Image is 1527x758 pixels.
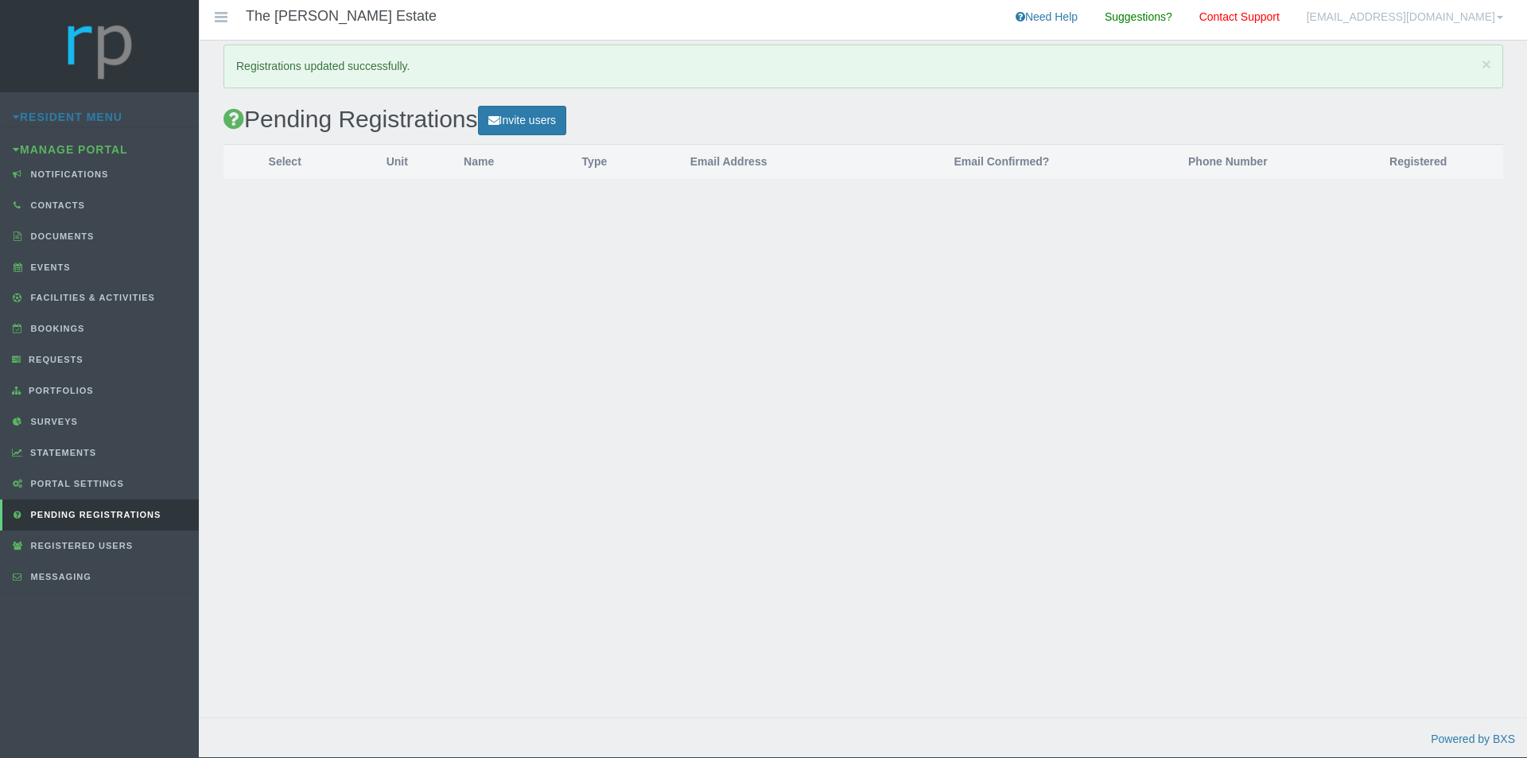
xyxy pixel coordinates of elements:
[1482,56,1491,72] button: Close
[25,355,84,364] span: Requests
[27,479,124,488] span: Portal Settings
[27,417,78,426] span: Surveys
[27,200,85,210] span: Contacts
[27,572,91,581] span: Messaging
[674,145,881,179] th: Email Address
[27,324,85,333] span: Bookings
[1482,55,1491,73] span: ×
[13,143,128,156] a: Manage Portal
[1122,145,1333,179] th: Phone Number
[246,9,437,25] h4: The [PERSON_NAME] Estate
[25,386,94,395] span: Portfolios
[566,145,674,179] th: Type
[13,111,122,123] a: Resident Menu
[223,45,1503,88] div: Registrations updated successfully.
[1431,733,1515,745] a: Powered by BXS
[448,145,565,179] th: Name
[223,145,346,179] th: Select
[478,106,567,135] a: Invite users
[881,145,1123,179] th: Email Confirmed?
[1333,145,1503,179] th: Registered
[27,231,95,241] span: Documents
[27,262,71,272] span: Events
[223,106,1503,135] h2: Pending Registrations
[27,293,155,302] span: Facilities & Activities
[27,541,133,550] span: Registered Users
[27,510,161,519] span: Pending Registrations
[27,169,109,179] span: Notifications
[346,145,448,179] th: Unit
[26,448,96,457] span: Statements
